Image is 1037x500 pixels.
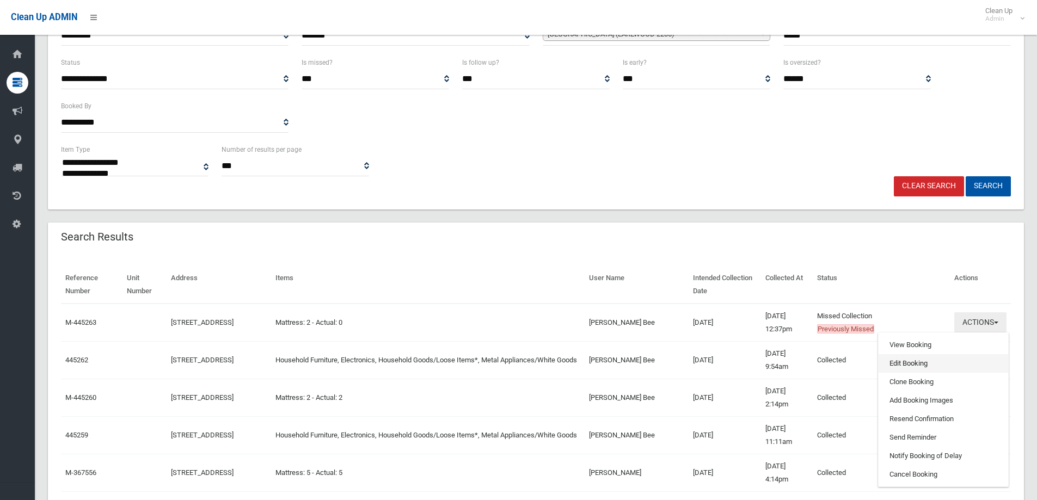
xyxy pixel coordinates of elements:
a: Send Reminder [879,428,1008,447]
td: [DATE] [689,454,761,491]
td: [DATE] [689,341,761,379]
a: [STREET_ADDRESS] [171,318,234,326]
td: [DATE] [689,416,761,454]
label: Item Type [61,144,90,156]
td: [DATE] 2:14pm [761,379,813,416]
th: Items [271,266,585,304]
td: [PERSON_NAME] Bee [585,341,689,379]
a: Edit Booking [879,354,1008,373]
td: Mattress: 5 - Actual: 5 [271,454,585,491]
td: [DATE] 4:14pm [761,454,813,491]
a: [STREET_ADDRESS] [171,468,234,477]
label: Booked By [61,100,91,112]
label: Is follow up? [462,57,499,69]
td: Household Furniture, Electronics, Household Goods/Loose Items*, Metal Appliances/White Goods [271,416,585,454]
td: [PERSON_NAME] [585,454,689,491]
th: Address [167,266,271,304]
td: Household Furniture, Electronics, Household Goods/Loose Items*, Metal Appliances/White Goods [271,341,585,379]
a: View Booking [879,336,1008,354]
a: M-445263 [65,318,96,326]
td: Collected [813,416,950,454]
th: Collected At [761,266,813,304]
td: [PERSON_NAME] Bee [585,304,689,342]
td: Missed Collection [813,304,950,342]
button: Search [966,176,1011,196]
td: Collected [813,341,950,379]
a: Cancel Booking [879,465,1008,484]
td: Collected [813,454,950,491]
a: 445259 [65,431,88,439]
a: M-445260 [65,393,96,402]
header: Search Results [48,226,146,248]
td: Collected [813,379,950,416]
button: Actions [954,312,1007,332]
a: [STREET_ADDRESS] [171,356,234,364]
span: Previously Missed [817,324,874,334]
a: 445262 [65,356,88,364]
a: Notify Booking of Delay [879,447,1008,465]
td: [PERSON_NAME] Bee [585,379,689,416]
th: Reference Number [61,266,122,304]
a: Clone Booking [879,373,1008,391]
td: [PERSON_NAME] Bee [585,416,689,454]
small: Admin [985,15,1013,23]
th: Actions [950,266,1011,304]
td: [DATE] [689,304,761,342]
a: Resend Confirmation [879,410,1008,428]
a: [STREET_ADDRESS] [171,431,234,439]
td: [DATE] 11:11am [761,416,813,454]
label: Number of results per page [222,144,302,156]
label: Is early? [623,57,647,69]
a: [STREET_ADDRESS] [171,393,234,402]
a: Clear Search [894,176,964,196]
th: User Name [585,266,689,304]
th: Unit Number [122,266,167,304]
td: [DATE] [689,379,761,416]
label: Is oversized? [783,57,821,69]
td: [DATE] 9:54am [761,341,813,379]
th: Intended Collection Date [689,266,761,304]
a: M-367556 [65,468,96,477]
span: Clean Up [980,7,1023,23]
td: [DATE] 12:37pm [761,304,813,342]
th: Status [813,266,950,304]
span: Clean Up ADMIN [11,12,77,22]
label: Status [61,57,80,69]
label: Is missed? [302,57,333,69]
a: Add Booking Images [879,391,1008,410]
td: Mattress: 2 - Actual: 0 [271,304,585,342]
td: Mattress: 2 - Actual: 2 [271,379,585,416]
